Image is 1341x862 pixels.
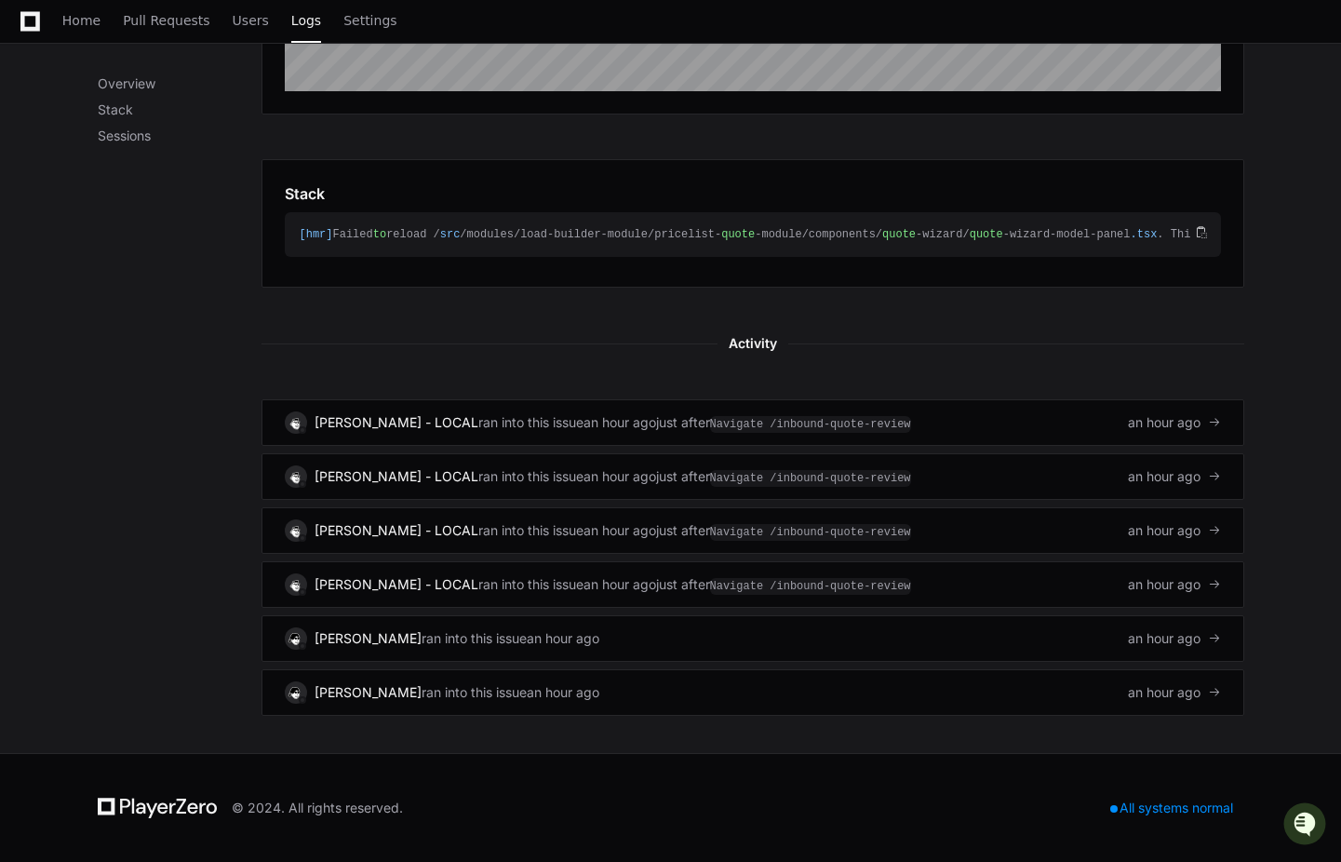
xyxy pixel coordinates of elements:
[123,15,209,26] span: Pull Requests
[261,615,1244,662] a: [PERSON_NAME]ran into this issuean hour agoan hour ago
[288,199,339,222] button: See all
[478,413,583,432] span: ran into this issue
[84,157,256,172] div: We're available if you need us!
[98,101,261,119] p: Stack
[98,127,261,145] p: Sessions
[440,228,461,241] span: src
[1131,228,1158,241] span: .tsx
[315,684,422,700] a: [PERSON_NAME]
[882,228,916,241] span: quote
[316,144,339,167] button: Start new chat
[1128,413,1200,432] span: an hour ago
[710,470,911,487] span: Navigate /inbound-quote-review
[527,683,599,702] div: an hour ago
[300,227,1191,242] div: Failed reload / /modules/load-builder-module/pricelist- -module/components/ -wizard/ -wizard-mode...
[478,575,583,594] span: ran into this issue
[478,521,583,540] span: ran into this issue
[656,467,911,486] div: just after
[300,228,333,241] span: [hmr]
[287,575,304,593] img: 7.svg
[583,521,656,540] div: an hour ago
[185,291,225,305] span: Pylon
[583,575,656,594] div: an hour ago
[261,453,1244,500] a: [PERSON_NAME] - LOCALran into this issuean hour agojust afterNavigate /inbound-quote-reviewan hou...
[656,413,911,432] div: just after
[58,249,151,264] span: [PERSON_NAME]
[422,683,527,702] span: ran into this issue
[285,182,325,205] h1: Stack
[478,467,583,486] span: ran into this issue
[261,507,1244,554] a: [PERSON_NAME] - LOCALran into this issuean hour agojust afterNavigate /inbound-quote-reviewan hou...
[19,203,125,218] div: Past conversations
[1128,575,1200,594] span: an hour ago
[287,629,304,647] img: 2.svg
[717,332,788,355] span: Activity
[285,182,1221,205] app-pz-page-link-header: Stack
[261,399,1244,446] a: [PERSON_NAME] - LOCALran into this issuean hour agojust afterNavigate /inbound-quote-reviewan hou...
[19,19,56,56] img: PlayerZero
[315,522,478,538] a: [PERSON_NAME] - LOCAL
[1128,467,1200,486] span: an hour ago
[315,630,422,646] a: [PERSON_NAME]
[39,139,73,172] img: 7521149027303_d2c55a7ec3fe4098c2f6_72.png
[19,139,52,172] img: 1756235613930-3d25f9e4-fa56-45dd-b3ad-e072dfbd1548
[710,524,911,541] span: Navigate /inbound-quote-review
[710,416,911,433] span: Navigate /inbound-quote-review
[315,414,478,430] a: [PERSON_NAME] - LOCAL
[970,228,1003,241] span: quote
[287,467,304,485] img: 7.svg
[261,669,1244,716] a: [PERSON_NAME]ran into this issuean hour agoan hour ago
[1128,683,1200,702] span: an hour ago
[154,249,161,264] span: •
[583,467,656,486] div: an hour ago
[37,250,52,265] img: 1756235613930-3d25f9e4-fa56-45dd-b3ad-e072dfbd1548
[656,521,911,540] div: just after
[98,74,261,93] p: Overview
[287,521,304,539] img: 7.svg
[131,290,225,305] a: Powered byPylon
[315,468,478,484] a: [PERSON_NAME] - LOCAL
[710,578,911,595] span: Navigate /inbound-quote-review
[62,15,101,26] span: Home
[373,228,386,241] span: to
[1099,795,1244,821] div: All systems normal
[1128,629,1200,648] span: an hour ago
[291,15,321,26] span: Logs
[583,413,656,432] div: an hour ago
[287,413,304,431] img: 7.svg
[1128,521,1200,540] span: an hour ago
[1281,801,1332,851] iframe: Open customer support
[287,683,304,701] img: 2.svg
[232,799,403,817] div: © 2024. All rights reserved.
[721,228,755,241] span: quote
[656,575,911,594] div: just after
[165,249,203,264] span: [DATE]
[343,15,396,26] span: Settings
[315,576,478,592] a: [PERSON_NAME] - LOCAL
[527,629,599,648] div: an hour ago
[422,629,527,648] span: ran into this issue
[233,15,269,26] span: Users
[19,232,48,262] img: Matt Kasner
[261,561,1244,608] a: [PERSON_NAME] - LOCALran into this issuean hour agojust afterNavigate /inbound-quote-reviewan hou...
[84,139,305,157] div: Start new chat
[19,74,339,104] div: Welcome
